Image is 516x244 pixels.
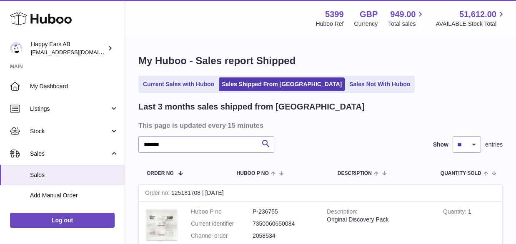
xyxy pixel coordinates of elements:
strong: Description [327,208,358,217]
div: Huboo Ref [316,20,344,28]
strong: 5399 [325,9,344,20]
dt: Current identifier [191,220,253,228]
span: Order No [147,171,174,176]
dd: P-236755 [253,208,314,216]
span: Huboo P no [237,171,269,176]
span: My Dashboard [30,82,118,90]
div: Original Discovery Pack [327,216,431,224]
strong: GBP [360,9,378,20]
h2: Last 3 months sales shipped from [GEOGRAPHIC_DATA] [138,101,365,112]
span: [EMAIL_ADDRESS][DOMAIN_NAME] [31,49,123,55]
a: Current Sales with Huboo [140,77,217,91]
dt: Huboo P no [191,208,253,216]
dd: 2058534 [253,232,314,240]
a: Log out [10,213,115,228]
img: 53991712582217.png [145,208,178,242]
span: Stock [30,127,110,135]
span: Sales [30,171,118,179]
span: 51,612.00 [459,9,496,20]
span: Total sales [388,20,425,28]
div: Happy Ears AB [31,40,106,56]
a: Sales Not With Huboo [346,77,413,91]
span: Quantity Sold [441,171,481,176]
a: 51,612.00 AVAILABLE Stock Total [436,9,506,28]
span: Description [338,171,372,176]
strong: Quantity [443,208,468,217]
span: Sales [30,150,110,158]
h3: This page is updated every 15 minutes [138,121,501,130]
span: entries [485,141,503,149]
label: Show [433,141,448,149]
h1: My Huboo - Sales report Shipped [138,54,503,67]
a: 949.00 Total sales [388,9,425,28]
span: Add Manual Order [30,192,118,199]
strong: Order no [145,189,171,198]
span: 949.00 [390,9,416,20]
div: Currency [354,20,378,28]
dd: 7350060650084 [253,220,314,228]
dt: Channel order [191,232,253,240]
div: 125181708 | [DATE] [139,185,502,202]
span: AVAILABLE Stock Total [436,20,506,28]
a: Sales Shipped From [GEOGRAPHIC_DATA] [219,77,345,91]
img: 3pl@happyearsearplugs.com [10,42,23,55]
span: Listings [30,105,110,113]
